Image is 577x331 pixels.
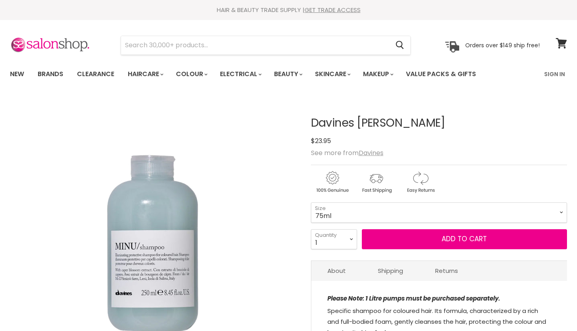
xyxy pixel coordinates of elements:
[311,136,331,145] span: $23.95
[357,66,398,83] a: Makeup
[268,66,307,83] a: Beauty
[362,229,567,249] button: Add to cart
[309,66,355,83] a: Skincare
[71,66,120,83] a: Clearance
[465,41,540,48] p: Orders over $149 ship free!
[4,63,511,86] ul: Main menu
[389,36,410,54] button: Search
[355,170,397,194] img: shipping.gif
[214,66,266,83] a: Electrical
[400,66,482,83] a: Value Packs & Gifts
[311,170,353,194] img: genuine.gif
[311,261,362,281] a: About
[362,261,419,281] a: Shipping
[121,36,411,55] form: Product
[442,234,487,244] span: Add to cart
[419,261,474,281] a: Returns
[359,148,383,157] a: Davines
[122,66,168,83] a: Haircare
[32,66,69,83] a: Brands
[539,66,570,83] a: Sign In
[170,66,212,83] a: Colour
[311,148,383,157] span: See more from
[4,66,30,83] a: New
[121,36,389,54] input: Search
[311,117,567,129] h1: Davines [PERSON_NAME]
[305,6,361,14] a: GET TRADE ACCESS
[311,229,357,249] select: Quantity
[327,294,500,303] strong: Please Note: 1 Litre pumps must be purchased separately.
[399,170,442,194] img: returns.gif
